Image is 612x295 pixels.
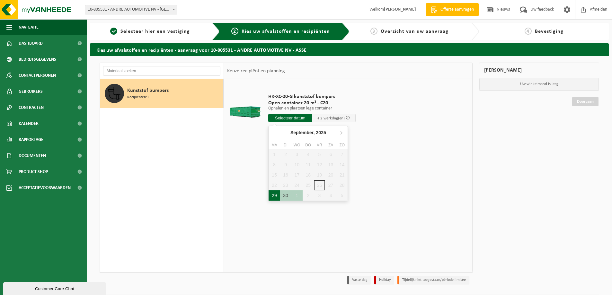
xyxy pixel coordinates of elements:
[19,100,44,116] span: Contracten
[291,142,303,148] div: wo
[242,29,330,34] span: Kies uw afvalstoffen en recipiënten
[535,29,563,34] span: Bevestiging
[19,51,56,67] span: Bedrijfsgegevens
[19,83,43,100] span: Gebruikers
[268,93,356,100] span: HK-XC-20-G kunststof bumpers
[19,35,43,51] span: Dashboard
[19,67,56,83] span: Contactpersonen
[19,180,71,196] span: Acceptatievoorwaarden
[439,6,475,13] span: Offerte aanvragen
[100,79,224,108] button: Kunststof bumpers Recipiënten: 1
[325,142,336,148] div: za
[127,87,169,94] span: Kunststof bumpers
[291,190,303,201] div: 1
[280,190,291,201] div: 30
[103,66,220,76] input: Materiaal zoeken
[303,190,314,201] div: 2
[110,28,117,35] span: 1
[19,148,46,164] span: Documenten
[93,28,207,35] a: 1Selecteer hier een vestiging
[303,142,314,148] div: do
[268,106,356,111] p: Ophalen en plaatsen lege container
[85,5,177,14] span: 10-805531 - ANDRE AUTOMOTIVE NV - ASSE
[288,127,329,138] div: September,
[280,142,291,148] div: di
[316,130,326,135] i: 2025
[479,78,599,90] p: Uw winkelmand is leeg
[525,28,532,35] span: 4
[127,94,150,100] span: Recipiënten: 1
[19,164,48,180] span: Product Shop
[268,100,356,106] span: Open container 20 m³ - C20
[479,63,599,78] div: [PERSON_NAME]
[317,116,345,120] span: + 2 werkdag(en)
[268,114,312,122] input: Selecteer datum
[231,28,238,35] span: 2
[426,3,479,16] a: Offerte aanvragen
[120,29,190,34] span: Selecteer hier een vestiging
[314,190,325,201] div: 3
[336,142,348,148] div: zo
[370,28,377,35] span: 3
[224,63,288,79] div: Keuze recipiënt en planning
[314,142,325,148] div: vr
[374,276,394,284] li: Holiday
[269,190,280,201] div: 29
[384,7,416,12] strong: [PERSON_NAME]
[19,116,39,132] span: Kalender
[19,19,39,35] span: Navigatie
[3,281,107,295] iframe: chat widget
[381,29,448,34] span: Overzicht van uw aanvraag
[90,43,609,56] h2: Kies uw afvalstoffen en recipiënten - aanvraag voor 10-805531 - ANDRE AUTOMOTIVE NV - ASSE
[19,132,43,148] span: Rapportage
[572,97,599,106] a: Doorgaan
[397,276,469,284] li: Tijdelijk niet toegestaan/période limitée
[269,142,280,148] div: ma
[347,276,371,284] li: Vaste dag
